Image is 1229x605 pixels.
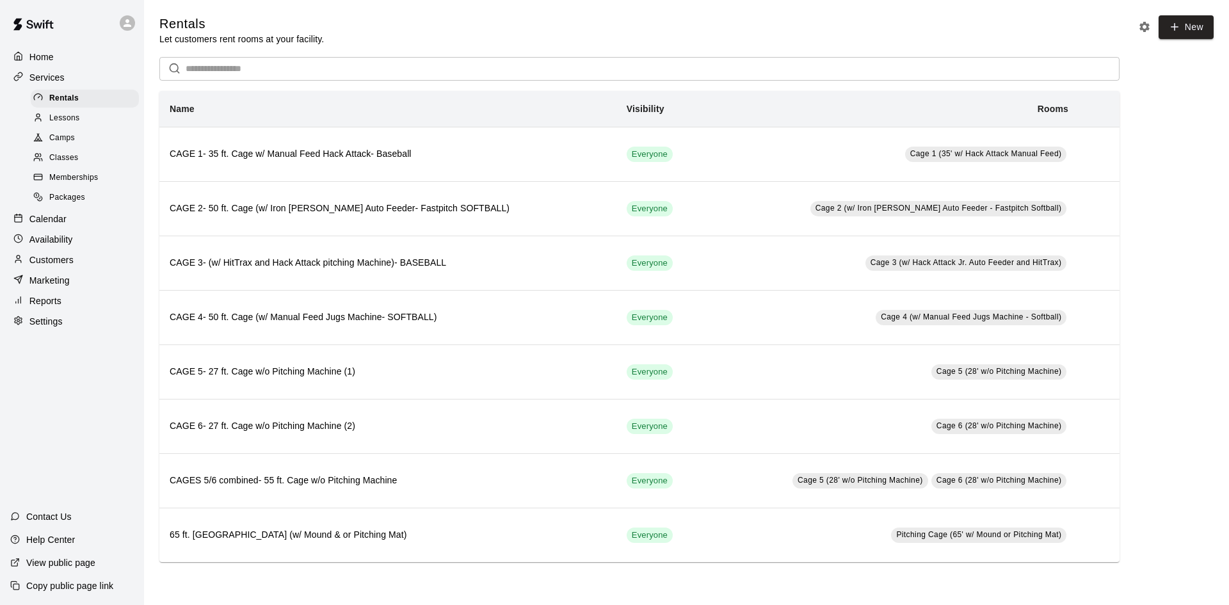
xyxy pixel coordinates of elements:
div: Memberships [31,169,139,187]
p: Customers [29,254,74,266]
div: This service is visible to all of your customers [627,147,673,162]
h6: CAGE 2- 50 ft. Cage (w/ Iron [PERSON_NAME] Auto Feeder- Fastpitch SOFTBALL) [170,202,606,216]
span: Pitching Cage (65' w/ Mound or Pitching Mat) [896,530,1061,539]
h6: 65 ft. [GEOGRAPHIC_DATA] (w/ Mound & or Pitching Mat) [170,528,606,542]
span: Everyone [627,529,673,542]
div: Camps [31,129,139,147]
p: Reports [29,294,61,307]
h6: CAGE 5- 27 ft. Cage w/o Pitching Machine (1) [170,365,606,379]
a: Services [10,68,134,87]
span: Cage 1 (35' w/ Hack Attack Manual Feed) [910,149,1062,158]
div: Classes [31,149,139,167]
span: Classes [49,152,78,165]
a: Customers [10,250,134,270]
p: Marketing [29,274,70,287]
a: Packages [31,188,144,208]
div: This service is visible to all of your customers [627,201,673,216]
h5: Rentals [159,15,324,33]
span: Everyone [627,257,673,270]
span: Everyone [627,149,673,161]
div: This service is visible to all of your customers [627,473,673,488]
span: Cage 2 (w/ Iron [PERSON_NAME] Auto Feeder - Fastpitch Softball) [815,204,1062,213]
span: Everyone [627,421,673,433]
h6: CAGE 3- (w/ HitTrax and Hack Attack pitching Machine)- BASEBALL [170,256,606,270]
a: Rentals [31,88,144,108]
span: Cage 5 (28' w/o Pitching Machine) [936,367,1062,376]
p: Home [29,51,54,63]
span: Cage 6 (28' w/o Pitching Machine) [936,421,1062,430]
h6: CAGE 4- 50 ft. Cage (w/ Manual Feed Jugs Machine- SOFTBALL) [170,311,606,325]
div: This service is visible to all of your customers [627,364,673,380]
div: This service is visible to all of your customers [627,419,673,434]
span: Packages [49,191,85,204]
a: Availability [10,230,134,249]
span: Memberships [49,172,98,184]
b: Visibility [627,104,664,114]
a: Classes [31,149,144,168]
p: Let customers rent rooms at your facility. [159,33,324,45]
p: View public page [26,556,95,569]
div: Packages [31,189,139,207]
a: Reports [10,291,134,311]
div: Rentals [31,90,139,108]
span: Cage 3 (w/ Hack Attack Jr. Auto Feeder and HitTrax) [871,258,1062,267]
a: New [1159,15,1214,39]
span: Cage 5 (28' w/o Pitching Machine) [798,476,923,485]
a: Home [10,47,134,67]
p: Contact Us [26,510,72,523]
span: Everyone [627,475,673,487]
table: simple table [159,91,1120,562]
b: Name [170,104,195,114]
span: Camps [49,132,75,145]
span: Everyone [627,203,673,215]
div: This service is visible to all of your customers [627,310,673,325]
b: Rooms [1038,104,1068,114]
h6: CAGE 6- 27 ft. Cage w/o Pitching Machine (2) [170,419,606,433]
a: Marketing [10,271,134,290]
span: Everyone [627,366,673,378]
div: This service is visible to all of your customers [627,528,673,543]
p: Services [29,71,65,84]
span: Rentals [49,92,79,105]
h6: CAGES 5/6 combined- 55 ft. Cage w/o Pitching Machine [170,474,606,488]
p: Help Center [26,533,75,546]
span: Cage 4 (w/ Manual Feed Jugs Machine - Softball) [881,312,1061,321]
p: Copy public page link [26,579,113,592]
a: Lessons [31,108,144,128]
a: Calendar [10,209,134,229]
a: Settings [10,312,134,331]
div: Lessons [31,109,139,127]
span: Lessons [49,112,80,125]
a: Camps [31,129,144,149]
a: Memberships [31,168,144,188]
div: This service is visible to all of your customers [627,255,673,271]
h6: CAGE 1- 35 ft. Cage w/ Manual Feed Hack Attack- Baseball [170,147,606,161]
p: Settings [29,315,63,328]
button: Rental settings [1135,17,1154,36]
span: Cage 6 (28' w/o Pitching Machine) [936,476,1062,485]
p: Availability [29,233,73,246]
span: Everyone [627,312,673,324]
p: Calendar [29,213,67,225]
